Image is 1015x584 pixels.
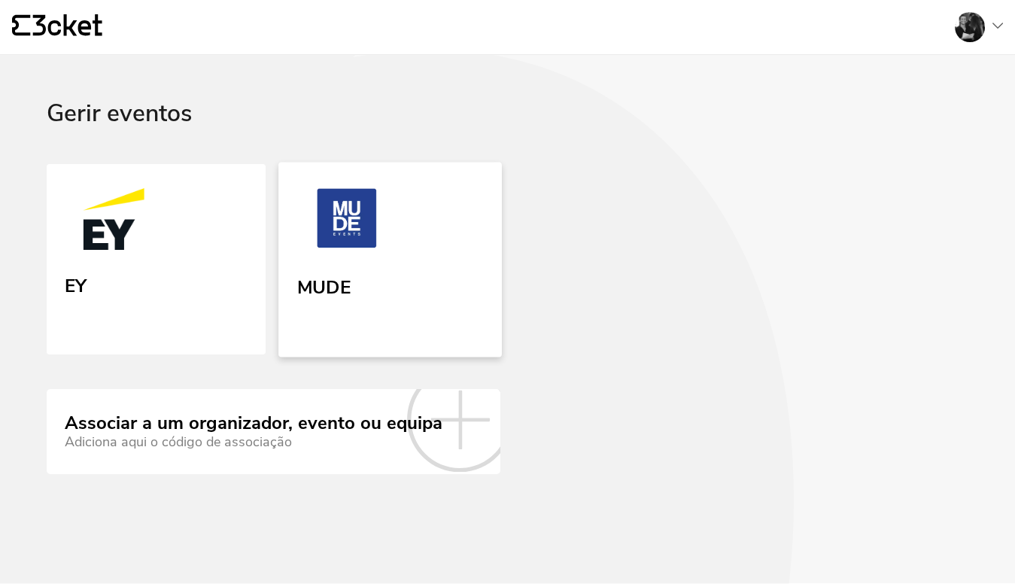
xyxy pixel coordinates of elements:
[65,413,442,434] div: Associar a um organizador, evento ou equipa
[65,270,87,297] div: EY
[12,14,102,40] a: {' '}
[47,164,266,355] a: EY EY
[47,389,500,473] a: Associar a um organizador, evento ou equipa Adiciona aqui o código de associação
[65,188,163,256] img: EY
[12,15,30,36] g: {' '}
[65,434,442,450] div: Adiciona aqui o código de associação
[297,187,397,256] img: MUDE
[47,100,968,164] div: Gerir eventos
[297,271,351,298] div: MUDE
[278,162,502,357] a: MUDE MUDE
